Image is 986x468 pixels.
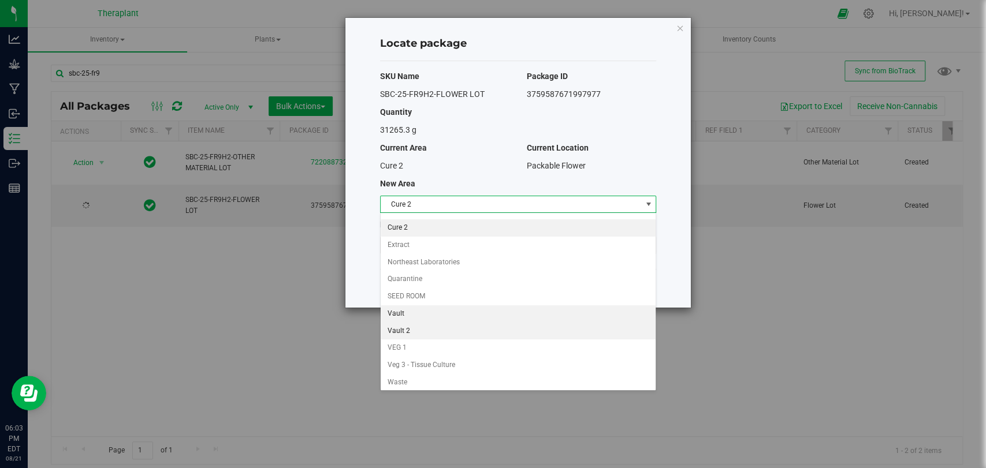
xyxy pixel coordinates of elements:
[527,72,568,81] span: Package ID
[380,143,427,152] span: Current Area
[380,125,416,134] span: 31265.3 g
[641,196,656,212] span: select
[381,357,656,374] li: Veg 3 - Tissue Culture
[381,323,656,340] li: Vault 2
[381,374,656,391] li: Waste
[12,376,46,410] iframe: Resource center
[527,143,589,152] span: Current Location
[381,219,656,237] li: Cure 2
[381,237,656,254] li: Extract
[380,36,656,51] h4: Locate package
[380,89,485,99] span: SBC-25-FR9H2-FLOWER LOT
[527,89,601,99] span: 3759587671997977
[527,161,586,170] span: Packable Flower
[381,196,641,212] span: Cure 2
[381,339,656,357] li: VEG 1
[381,254,656,271] li: Northeast Laboratories
[380,72,419,81] span: SKU Name
[380,161,403,170] span: Cure 2
[380,179,415,188] span: New Area
[381,288,656,305] li: SEED ROOM
[381,305,656,323] li: Vault
[381,271,656,288] li: Quarantine
[380,107,412,117] span: Quantity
